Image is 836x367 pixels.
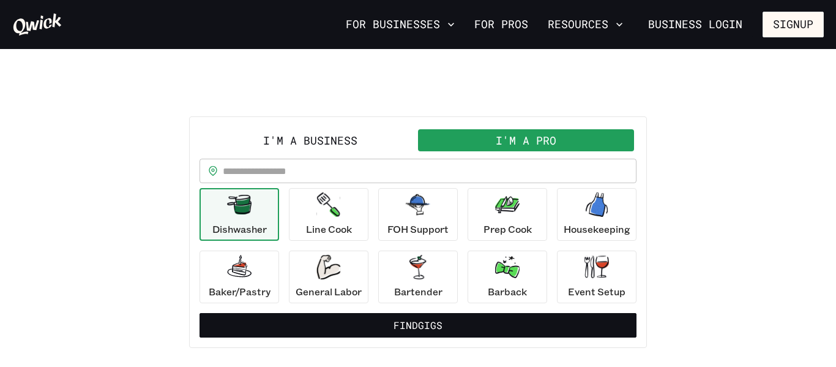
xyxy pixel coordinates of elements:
a: Business Login [638,12,753,37]
button: Event Setup [557,251,636,303]
p: Baker/Pastry [209,284,271,299]
button: For Businesses [341,14,460,35]
button: Baker/Pastry [200,251,279,303]
button: General Labor [289,251,368,303]
p: Prep Cook [483,222,532,236]
a: For Pros [469,14,533,35]
p: FOH Support [387,222,449,236]
button: Housekeeping [557,188,636,241]
p: Housekeeping [564,222,630,236]
button: Signup [763,12,824,37]
p: Dishwasher [212,222,267,236]
button: Barback [468,251,547,303]
button: I'm a Pro [418,129,634,151]
button: Prep Cook [468,188,547,241]
button: Dishwasher [200,188,279,241]
p: Bartender [394,284,442,299]
p: Line Cook [306,222,352,236]
p: Barback [488,284,527,299]
p: General Labor [296,284,362,299]
p: Event Setup [568,284,625,299]
button: Resources [543,14,628,35]
button: Line Cook [289,188,368,241]
button: Bartender [378,251,458,303]
h2: PICK UP A SHIFT! [189,80,647,104]
button: I'm a Business [202,129,418,151]
button: FindGigs [200,313,636,338]
button: FOH Support [378,188,458,241]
